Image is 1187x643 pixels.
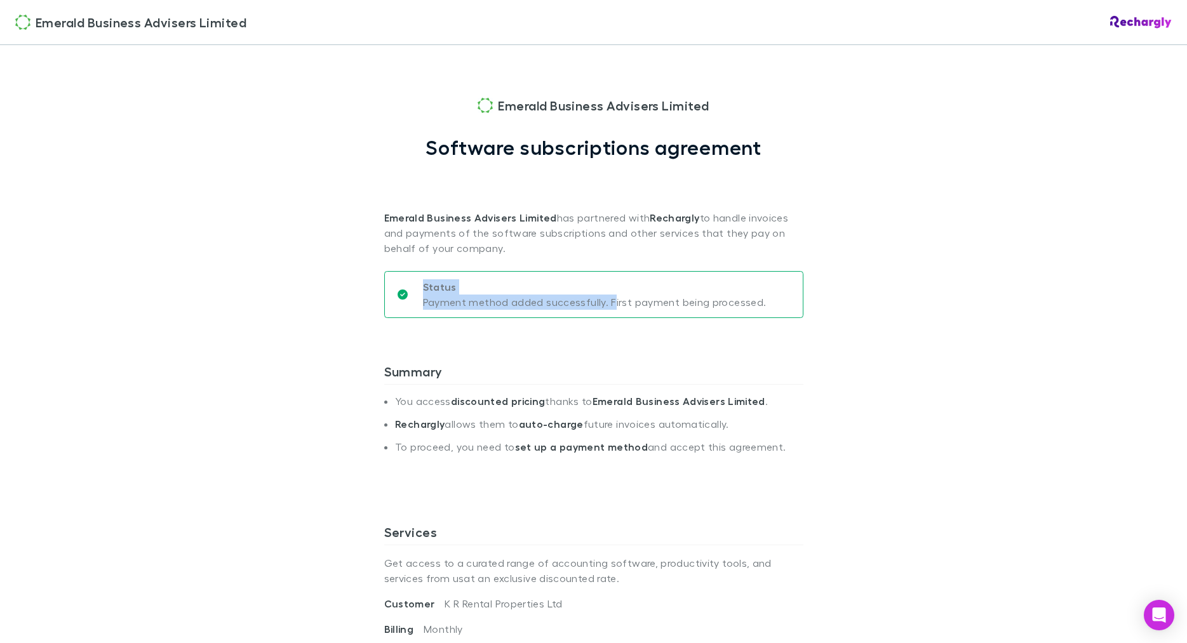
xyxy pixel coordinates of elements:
[384,159,803,256] p: has partnered with to handle invoices and payments of the software subscriptions and other servic...
[384,364,803,384] h3: Summary
[395,418,445,430] strong: Rechargly
[395,441,803,463] li: To proceed, you need to and accept this agreement.
[498,96,709,115] span: Emerald Business Advisers Limited
[1144,600,1174,630] div: Open Intercom Messenger
[426,135,761,159] h1: Software subscriptions agreement
[384,623,424,635] span: Billing
[15,15,30,30] img: Emerald Business Advisers Limited's Logo
[423,295,767,310] p: Payment method added successfully. First payment being processed.
[650,211,699,224] strong: Rechargly
[593,395,765,408] strong: Emerald Business Advisers Limited
[519,418,584,430] strong: auto-charge
[384,524,803,545] h3: Services
[395,418,803,441] li: allows them to future invoices automatically.
[384,545,803,596] p: Get access to a curated range of accounting software, productivity tools, and services from us at...
[445,597,562,609] span: K R Rental Properties Ltd
[478,98,493,113] img: Emerald Business Advisers Limited's Logo
[424,623,463,635] span: Monthly
[1110,16,1172,29] img: Rechargly Logo
[451,395,546,408] strong: discounted pricing
[515,441,648,453] strong: set up a payment method
[395,395,803,418] li: You access thanks to .
[36,13,246,32] span: Emerald Business Advisers Limited
[384,211,557,224] strong: Emerald Business Advisers Limited
[384,597,445,610] span: Customer
[423,279,767,295] p: Status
